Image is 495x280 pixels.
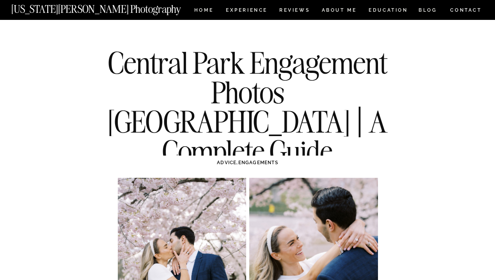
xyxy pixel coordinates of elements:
[279,8,309,14] a: REVIEWS
[321,8,357,14] a: ABOUT ME
[450,6,482,14] a: CONTACT
[134,159,361,166] h3: ,
[193,8,215,14] a: HOME
[106,48,389,166] h1: Central Park Engagement Photos [GEOGRAPHIC_DATA] | A Complete Guide
[238,160,278,165] a: ENGAGEMENTS
[368,8,409,14] a: EDUCATION
[419,8,437,14] a: BLOG
[226,8,267,14] a: Experience
[217,160,236,165] a: ADVICE
[11,4,207,11] a: [US_STATE][PERSON_NAME] Photography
